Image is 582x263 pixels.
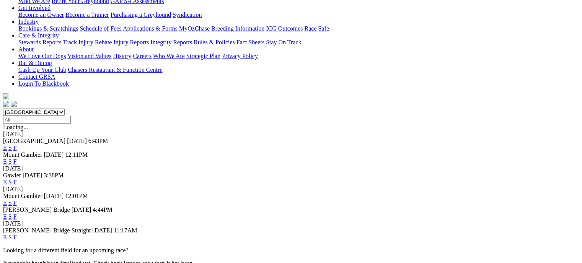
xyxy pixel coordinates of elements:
a: Chasers Restaurant & Function Centre [68,67,162,73]
a: Strategic Plan [186,53,220,59]
a: Cash Up Your Club [18,67,66,73]
a: Vision and Values [67,53,111,59]
a: Stay On Track [266,39,301,45]
span: [DATE] [44,193,64,199]
a: E [3,213,7,220]
a: F [13,179,17,185]
a: S [8,234,12,240]
a: Track Injury Rebate [63,39,112,45]
div: Care & Integrity [18,39,579,46]
a: Become a Trainer [65,11,109,18]
a: E [3,179,7,185]
a: E [3,158,7,165]
a: S [8,200,12,206]
a: Care & Integrity [18,32,59,39]
a: Fact Sheets [236,39,264,45]
a: Injury Reports [113,39,149,45]
span: [DATE] [72,206,91,213]
a: ICG Outcomes [266,25,303,32]
span: [DATE] [44,151,64,158]
a: Who We Are [153,53,185,59]
a: Schedule of Fees [80,25,121,32]
span: [PERSON_NAME] Bridge Straight [3,227,91,234]
img: twitter.svg [11,101,17,107]
a: Applications & Forms [123,25,178,32]
a: Contact GRSA [18,73,55,80]
div: Industry [18,25,579,32]
a: Syndication [173,11,202,18]
span: Gawler [3,172,21,179]
img: facebook.svg [3,101,9,107]
span: 3:38PM [44,172,64,179]
a: Privacy Policy [222,53,258,59]
div: [DATE] [3,131,579,138]
input: Select date [3,116,71,124]
a: Get Involved [18,5,51,11]
a: E [3,144,7,151]
a: F [13,158,17,165]
a: MyOzChase [179,25,210,32]
a: Integrity Reports [150,39,192,45]
a: Bookings & Scratchings [18,25,78,32]
a: F [13,213,17,220]
a: Rules & Policies [194,39,235,45]
div: [DATE] [3,220,579,227]
a: S [8,213,12,220]
div: [DATE] [3,165,579,172]
a: F [13,200,17,206]
span: [DATE] [92,227,112,234]
a: Stewards Reports [18,39,61,45]
span: 12:01PM [65,193,88,199]
a: E [3,200,7,206]
div: About [18,53,579,60]
span: [PERSON_NAME] Bridge [3,206,70,213]
span: Mount Gambier [3,193,42,199]
span: 4:44PM [93,206,112,213]
a: E [3,234,7,240]
a: S [8,144,12,151]
span: [DATE] [23,172,42,179]
a: About [18,46,34,52]
span: Loading... [3,124,28,130]
img: logo-grsa-white.png [3,93,9,99]
div: [DATE] [3,186,579,193]
span: [GEOGRAPHIC_DATA] [3,138,65,144]
a: Industry [18,18,39,25]
a: We Love Our Dogs [18,53,66,59]
span: 11:17AM [114,227,137,234]
span: 6:43PM [88,138,108,144]
a: Login To Blackbook [18,80,69,87]
a: Careers [133,53,152,59]
a: Bar & Dining [18,60,52,66]
a: Breeding Information [211,25,264,32]
a: Purchasing a Greyhound [111,11,171,18]
a: S [8,158,12,165]
div: Get Involved [18,11,579,18]
a: Race Safe [304,25,329,32]
a: S [8,179,12,185]
div: Bar & Dining [18,67,579,73]
span: Mount Gambier [3,151,42,158]
span: [DATE] [67,138,87,144]
p: Looking for a different field for an upcoming race? [3,247,579,254]
span: 12:11PM [65,151,88,158]
a: F [13,234,17,240]
a: History [113,53,131,59]
a: F [13,144,17,151]
a: Become an Owner [18,11,64,18]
